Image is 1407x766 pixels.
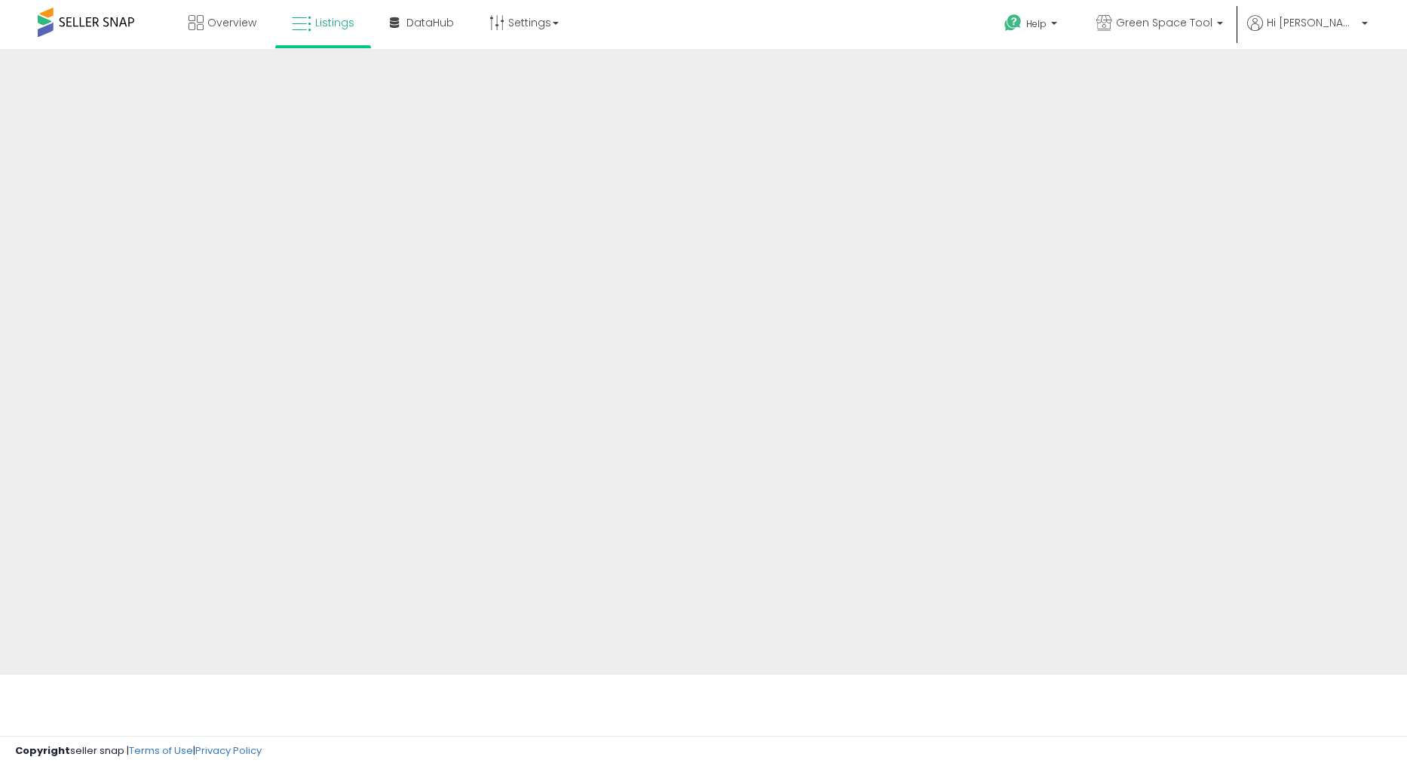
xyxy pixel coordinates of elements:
[1004,14,1022,32] i: Get Help
[406,15,454,30] span: DataHub
[1267,15,1357,30] span: Hi [PERSON_NAME]
[1026,17,1047,30] span: Help
[207,15,256,30] span: Overview
[1116,15,1212,30] span: Green Space Tool
[315,15,354,30] span: Listings
[992,2,1072,49] a: Help
[1247,15,1368,49] a: Hi [PERSON_NAME]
